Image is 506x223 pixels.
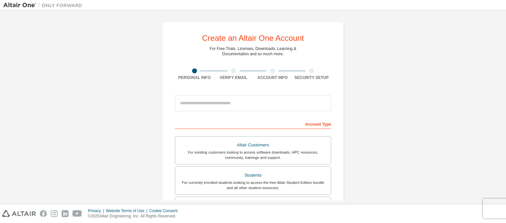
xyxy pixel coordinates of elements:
[179,150,327,160] div: For existing customers looking to access software downloads, HPC resources, community, trainings ...
[292,75,331,80] div: Security Setup
[202,34,304,42] div: Create an Altair One Account
[210,46,296,57] div: For Free Trials, Licenses, Downloads, Learning & Documentation and so much more.
[179,140,327,150] div: Altair Customers
[179,171,327,180] div: Students
[175,75,214,80] div: Personal Info
[106,208,149,213] div: Website Terms of Use
[253,75,292,80] div: Account Info
[175,118,331,129] div: Account Type
[2,210,36,217] img: altair_logo.svg
[62,210,69,217] img: linkedin.svg
[179,180,327,190] div: For currently enrolled students looking to access the free Altair Student Edition bundle and all ...
[3,2,86,9] img: Altair One
[51,210,58,217] img: instagram.svg
[88,213,182,219] p: © 2025 Altair Engineering, Inc. All Rights Reserved.
[72,210,82,217] img: youtube.svg
[214,75,253,80] div: Verify Email
[40,210,47,217] img: facebook.svg
[149,208,181,213] div: Cookie Consent
[88,208,106,213] div: Privacy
